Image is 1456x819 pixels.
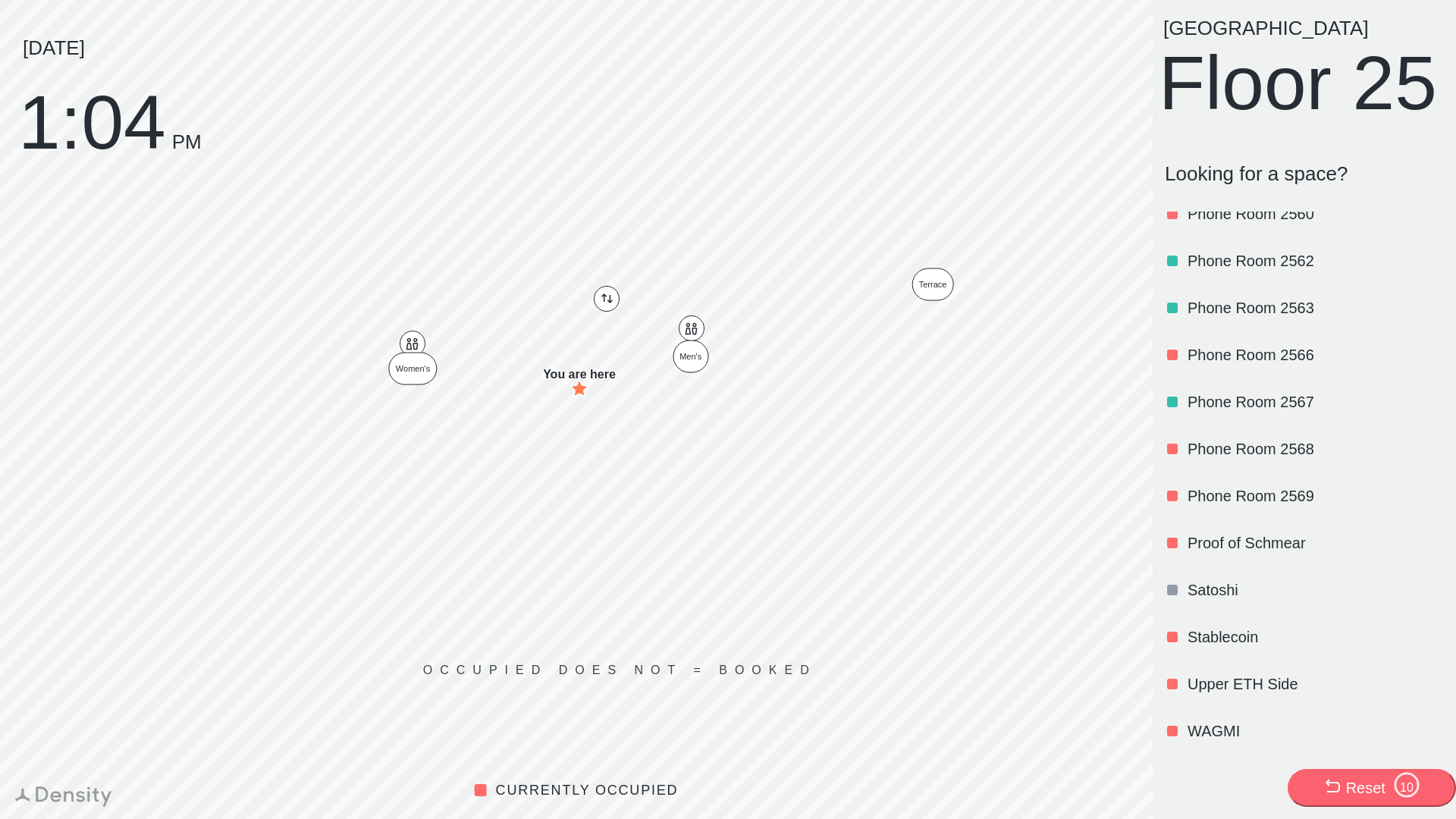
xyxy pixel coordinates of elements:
p: Phone Room 2568 [1188,438,1441,460]
p: WAGMI [1188,720,1441,742]
p: Phone Room 2560 [1188,203,1441,224]
p: Upper ETH Side [1188,673,1441,695]
button: Reset10 [1288,769,1456,807]
p: Phone Room 2569 [1188,485,1441,507]
p: Phone Room 2566 [1188,344,1441,366]
p: Phone Room 2562 [1188,250,1441,271]
p: Phone Room 2567 [1188,391,1441,413]
p: Phone Room 2563 [1188,297,1441,318]
div: Reset [1346,777,1385,799]
p: Looking for a space? [1165,162,1444,186]
div: 10 [1393,781,1420,795]
p: Proof of Schmear [1188,532,1441,554]
p: Stablecoin [1188,626,1441,648]
p: Satoshi [1188,579,1441,601]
